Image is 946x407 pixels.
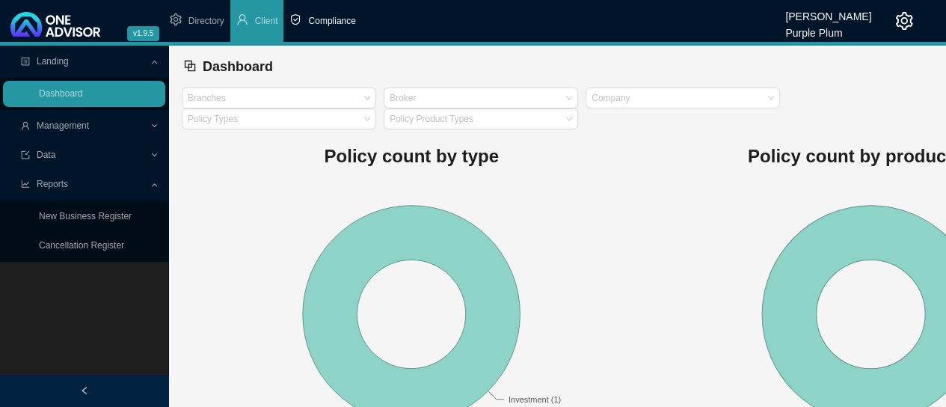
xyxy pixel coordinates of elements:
a: Cancellation Register [39,240,124,251]
div: Purple Plum [785,20,871,37]
span: Directory [188,16,224,26]
span: Reports [37,179,68,189]
span: Compliance [308,16,355,26]
span: Data [37,150,55,160]
span: line-chart [21,180,30,189]
span: safety [289,13,301,25]
span: Management [37,120,89,131]
a: New Business Register [39,211,132,221]
text: Investment (1) [509,395,561,404]
img: 2df55531c6924b55f21c4cf5d4484680-logo-light.svg [10,12,100,37]
span: block [183,59,197,73]
h1: Policy count by type [182,141,641,171]
span: user [21,121,30,130]
span: profile [21,57,30,66]
span: Dashboard [203,59,273,74]
span: user [236,13,248,25]
span: setting [170,13,182,25]
span: v1.9.5 [127,26,159,41]
span: left [80,386,89,395]
span: import [21,150,30,159]
span: Landing [37,56,69,67]
a: Dashboard [39,88,83,99]
div: [PERSON_NAME] [785,4,871,20]
span: setting [895,12,913,30]
span: Client [255,16,278,26]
